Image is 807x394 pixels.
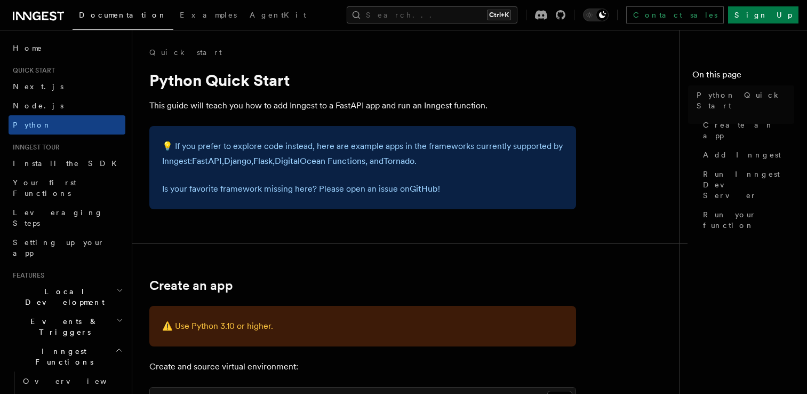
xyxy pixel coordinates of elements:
p: Create and source virtual environment: [149,359,576,374]
a: Leveraging Steps [9,203,125,233]
button: Events & Triggers [9,312,125,342]
p: 💡 If you prefer to explore code instead, here are example apps in the frameworks currently suppor... [162,139,563,169]
a: Install the SDK [9,154,125,173]
span: Install the SDK [13,159,123,168]
a: AgentKit [243,3,313,29]
span: Quick start [9,66,55,75]
a: Setting up your app [9,233,125,263]
a: Run your function [699,205,794,235]
span: Python [13,121,52,129]
span: Overview [23,377,133,385]
span: Next.js [13,82,63,91]
span: Create an app [703,120,794,141]
button: Local Development [9,282,125,312]
a: Create an app [699,115,794,145]
a: Home [9,38,125,58]
p: Is your favorite framework missing here? Please open an issue on ! [162,182,563,196]
span: Local Development [9,286,116,308]
span: Your first Functions [13,178,76,198]
span: Python Quick Start [697,90,794,111]
span: Examples [180,11,237,19]
span: Add Inngest [703,149,781,160]
a: Overview [19,372,125,391]
a: Python [9,115,125,135]
a: Sign Up [728,6,798,23]
a: Quick start [149,47,222,58]
span: Features [9,271,44,280]
span: Run Inngest Dev Server [703,169,794,201]
a: Tornado [383,156,414,166]
span: Home [13,43,43,53]
button: Inngest Functions [9,342,125,372]
a: Django [224,156,251,166]
a: GitHub [410,184,438,194]
button: Search...Ctrl+K [347,6,517,23]
p: ⚠️ Use Python 3.10 or higher. [162,319,563,334]
span: Inngest Functions [9,346,115,367]
kbd: Ctrl+K [487,10,511,20]
span: Events & Triggers [9,316,116,337]
span: AgentKit [250,11,306,19]
h1: Python Quick Start [149,70,576,90]
span: Leveraging Steps [13,208,103,227]
a: Python Quick Start [692,85,794,115]
a: FastAPI [192,156,222,166]
p: This guide will teach you how to add Inngest to a FastAPI app and run an Inngest function. [149,98,576,113]
h4: On this page [692,68,794,85]
a: Create an app [149,278,233,293]
span: Documentation [79,11,167,19]
span: Run your function [703,209,794,231]
span: Node.js [13,101,63,110]
span: Setting up your app [13,238,105,257]
a: DigitalOcean Functions [275,156,365,166]
a: Next.js [9,77,125,96]
a: Contact sales [626,6,724,23]
a: Your first Functions [9,173,125,203]
a: Run Inngest Dev Server [699,164,794,205]
a: Add Inngest [699,145,794,164]
span: Inngest tour [9,143,60,152]
a: Flask [253,156,273,166]
a: Documentation [73,3,173,30]
button: Toggle dark mode [583,9,609,21]
a: Examples [173,3,243,29]
a: Node.js [9,96,125,115]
